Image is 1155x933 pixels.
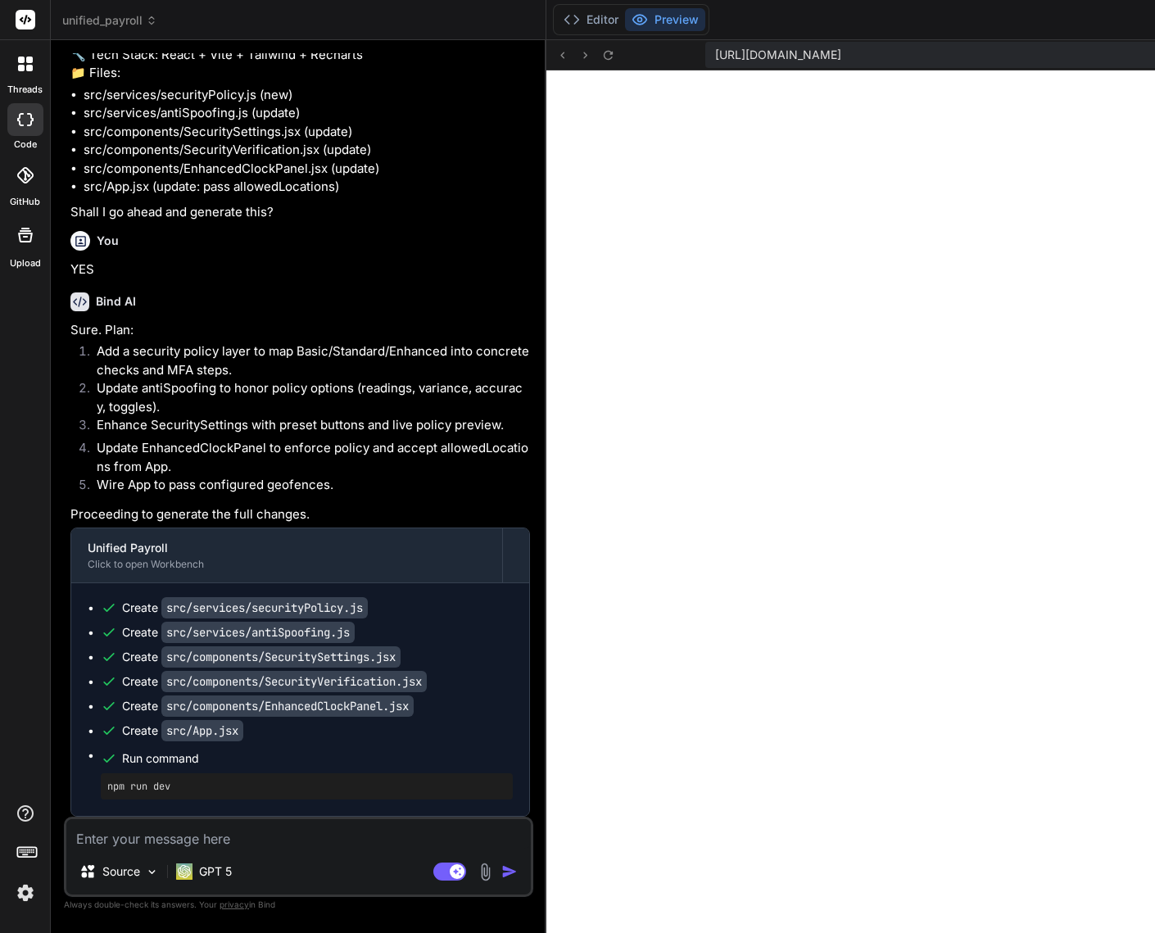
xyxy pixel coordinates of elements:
li: Add a security policy layer to map Basic/Standard/Enhanced into concrete checks and MFA steps. [84,342,530,379]
img: attachment [476,863,495,881]
pre: npm run dev [107,780,506,793]
span: unified_payroll [62,12,157,29]
p: 🔹 Project: Unified Payroll 🔧 Tech Stack: React + Vite + Tailwind + Recharts 📁 Files: [70,27,530,83]
code: src/components/EnhancedClockPanel.jsx [161,695,414,717]
span: privacy [220,899,249,909]
div: Unified Payroll [88,540,486,556]
img: Pick Models [145,865,159,879]
li: src/services/securityPolicy.js (new) [84,86,530,105]
div: Create [122,673,427,690]
code: src/services/antiSpoofing.js [161,622,355,643]
label: code [14,138,37,152]
img: settings [11,879,39,907]
p: Proceeding to generate the full changes. [70,505,530,524]
li: Update EnhancedClockPanel to enforce policy and accept allowedLocations from App. [84,439,530,476]
code: src/App.jsx [161,720,243,741]
div: Create [122,624,355,641]
div: Create [122,722,243,739]
li: src/components/SecuritySettings.jsx (update) [84,123,530,142]
div: Create [122,698,414,714]
code: src/services/securityPolicy.js [161,597,368,618]
div: Create [122,600,368,616]
li: src/components/SecurityVerification.jsx (update) [84,141,530,160]
span: [URL][DOMAIN_NAME] [715,47,841,63]
p: GPT 5 [199,863,232,880]
code: src/components/SecuritySettings.jsx [161,646,401,668]
label: threads [7,83,43,97]
p: Source [102,863,140,880]
li: Wire App to pass configured geofences. [84,476,530,499]
li: src/App.jsx (update: pass allowedLocations) [84,178,530,197]
img: GPT 5 [176,863,192,880]
p: Sure. Plan: [70,321,530,340]
div: Create [122,649,401,665]
p: Shall I go ahead and generate this? [70,203,530,222]
li: Update antiSpoofing to honor policy options (readings, variance, accuracy, toggles). [84,379,530,416]
button: Unified PayrollClick to open Workbench [71,528,502,582]
li: src/services/antiSpoofing.js (update) [84,104,530,123]
p: Always double-check its answers. Your in Bind [64,897,533,913]
label: Upload [10,256,41,270]
p: YES [70,260,530,279]
li: Enhance SecuritySettings with preset buttons and live policy preview. [84,416,530,439]
h6: Bind AI [96,293,136,310]
h6: You [97,233,119,249]
button: Editor [557,8,625,31]
img: icon [501,863,518,880]
code: src/components/SecurityVerification.jsx [161,671,427,692]
div: Click to open Workbench [88,558,486,571]
li: src/components/EnhancedClockPanel.jsx (update) [84,160,530,179]
button: Preview [625,8,705,31]
span: Run command [122,750,513,767]
label: GitHub [10,195,40,209]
